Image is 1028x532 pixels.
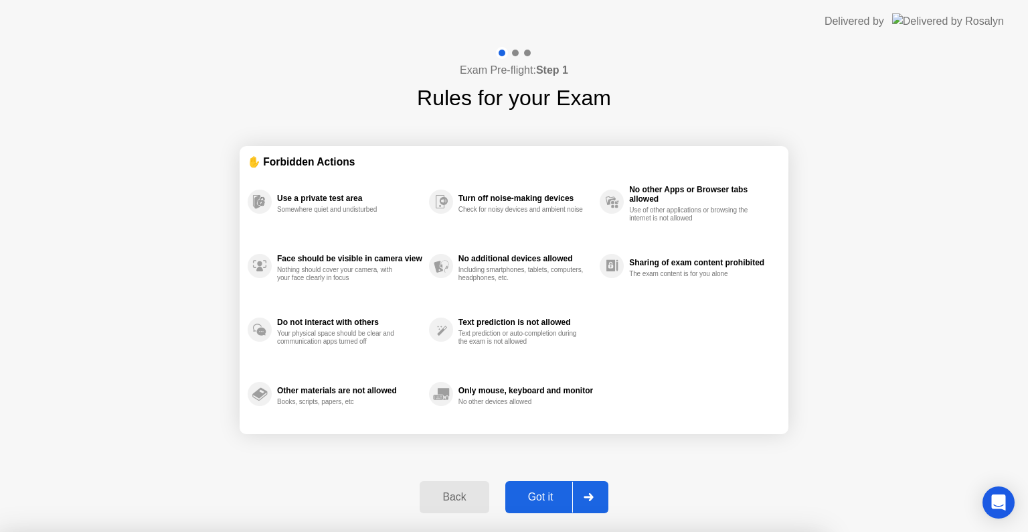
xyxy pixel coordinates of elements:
h1: Rules for your Exam [417,82,611,114]
div: Including smartphones, tablets, computers, headphones, etc. [458,266,585,282]
div: Face should be visible in camera view [277,254,422,263]
div: Delivered by [825,13,884,29]
div: Nothing should cover your camera, with your face clearly in focus [277,266,404,282]
div: Your physical space should be clear and communication apps turned off [277,330,404,346]
div: Open Intercom Messenger [982,486,1015,519]
div: ✋ Forbidden Actions [248,154,780,170]
h4: Exam Pre-flight: [460,62,568,78]
div: Text prediction is not allowed [458,318,593,327]
div: Books, scripts, papers, etc [277,398,404,406]
div: Do not interact with others [277,318,422,327]
div: Back [424,491,485,503]
div: Use a private test area [277,194,422,203]
div: Somewhere quiet and undisturbed [277,206,404,214]
div: Other materials are not allowed [277,386,422,395]
div: Sharing of exam content prohibited [629,258,774,267]
div: Only mouse, keyboard and monitor [458,386,593,395]
div: The exam content is for you alone [629,270,756,278]
div: Check for noisy devices and ambient noise [458,206,585,214]
div: No other Apps or Browser tabs allowed [629,185,774,204]
b: Step 1 [536,64,568,76]
div: Got it [509,491,572,503]
img: Delivered by Rosalyn [892,13,1004,29]
div: Turn off noise-making devices [458,194,593,203]
div: Text prediction or auto-completion during the exam is not allowed [458,330,585,346]
div: No additional devices allowed [458,254,593,263]
div: No other devices allowed [458,398,585,406]
div: Use of other applications or browsing the internet is not allowed [629,206,756,222]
